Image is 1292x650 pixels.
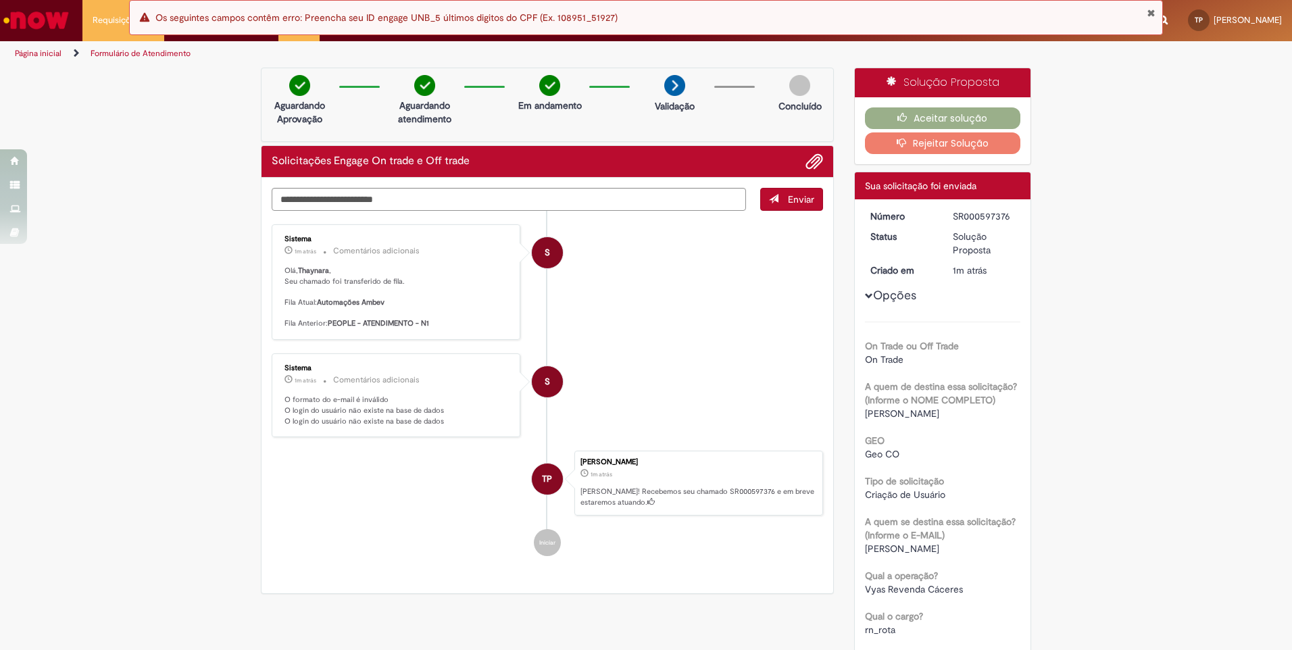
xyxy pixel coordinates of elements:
div: System [532,237,563,268]
span: TP [1195,16,1203,24]
dt: Status [860,230,943,243]
div: Solução Proposta [953,230,1016,257]
span: TP [542,463,552,495]
ul: Histórico de tíquete [272,211,823,570]
div: System [532,366,563,397]
p: [PERSON_NAME]! Recebemos seu chamado SR000597376 e em breve estaremos atuando. [580,486,816,507]
p: O formato do e-mail é inválido O login do usuário não existe na base de dados O login do usuário ... [284,395,510,426]
dt: Criado em [860,264,943,277]
button: Rejeitar Solução [865,132,1021,154]
a: Formulário de Atendimento [91,48,191,59]
span: S [545,236,550,269]
span: S [545,366,550,398]
h2: Solicitações Engage On trade e Off trade Histórico de tíquete [272,155,470,168]
b: A quem se destina essa solicitação? (Informe o E-MAIL) [865,516,1016,541]
span: Criação de Usuário [865,489,945,501]
time: 01/10/2025 14:12:16 [591,470,612,478]
p: Validação [655,99,695,113]
span: Vyas Revenda Cáceres [865,583,963,595]
b: Automações Ambev [317,297,384,307]
div: Sistema [284,364,510,372]
ul: Trilhas de página [10,41,851,66]
small: Comentários adicionais [333,374,420,386]
div: SR000597376 [953,209,1016,223]
b: On Trade ou Off Trade [865,340,959,352]
img: check-circle-green.png [539,75,560,96]
img: arrow-next.png [664,75,685,96]
img: img-circle-grey.png [789,75,810,96]
img: check-circle-green.png [414,75,435,96]
a: Página inicial [15,48,61,59]
div: Sistema [284,235,510,243]
dt: Número [860,209,943,223]
img: ServiceNow [1,7,71,34]
img: check-circle-green.png [289,75,310,96]
div: Thaynara Thaynara Paz [532,464,563,495]
small: Comentários adicionais [333,245,420,257]
span: [PERSON_NAME] [1214,14,1282,26]
span: 1m atrás [295,247,316,255]
b: Thaynara [298,266,329,276]
time: 01/10/2025 14:12:26 [295,247,316,255]
p: Aguardando atendimento [392,99,457,126]
button: Adicionar anexos [805,153,823,170]
button: Enviar [760,188,823,211]
p: Concluído [778,99,822,113]
b: Qual o cargo? [865,610,923,622]
b: Tipo de solicitação [865,475,944,487]
span: 1m atrás [953,264,987,276]
span: [PERSON_NAME] [865,543,939,555]
li: Thaynara Thaynara Paz [272,451,823,516]
b: PEOPLE - ATENDIMENTO - N1 [328,318,429,328]
span: 1m atrás [295,376,316,384]
span: Sua solicitação foi enviada [865,180,976,192]
button: Aceitar solução [865,107,1021,129]
span: Enviar [788,193,814,205]
span: Os seguintes campos contêm erro: Preencha seu ID engage UNB_5 últimos digitos do CPF (Ex. 108951_... [155,11,618,24]
span: rn_rota [865,624,895,636]
div: 01/10/2025 15:12:16 [953,264,1016,277]
button: Fechar Notificação [1147,7,1156,18]
span: Geo CO [865,448,899,460]
span: Requisições [93,14,140,27]
div: Solução Proposta [855,68,1031,97]
b: A quem de destina essa solicitação? (Informe o NOME COMPLETO) [865,380,1017,406]
textarea: Digite sua mensagem aqui... [272,188,746,211]
span: [PERSON_NAME] [865,407,939,420]
p: Aguardando Aprovação [267,99,332,126]
b: GEO [865,434,885,447]
div: [PERSON_NAME] [580,458,816,466]
p: Olá, , Seu chamado foi transferido de fila. Fila Atual: Fila Anterior: [284,266,510,329]
p: Em andamento [518,99,582,112]
time: 01/10/2025 14:12:16 [953,264,987,276]
span: 1m atrás [591,470,612,478]
span: On Trade [865,353,903,366]
b: Qual a operação? [865,570,938,582]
